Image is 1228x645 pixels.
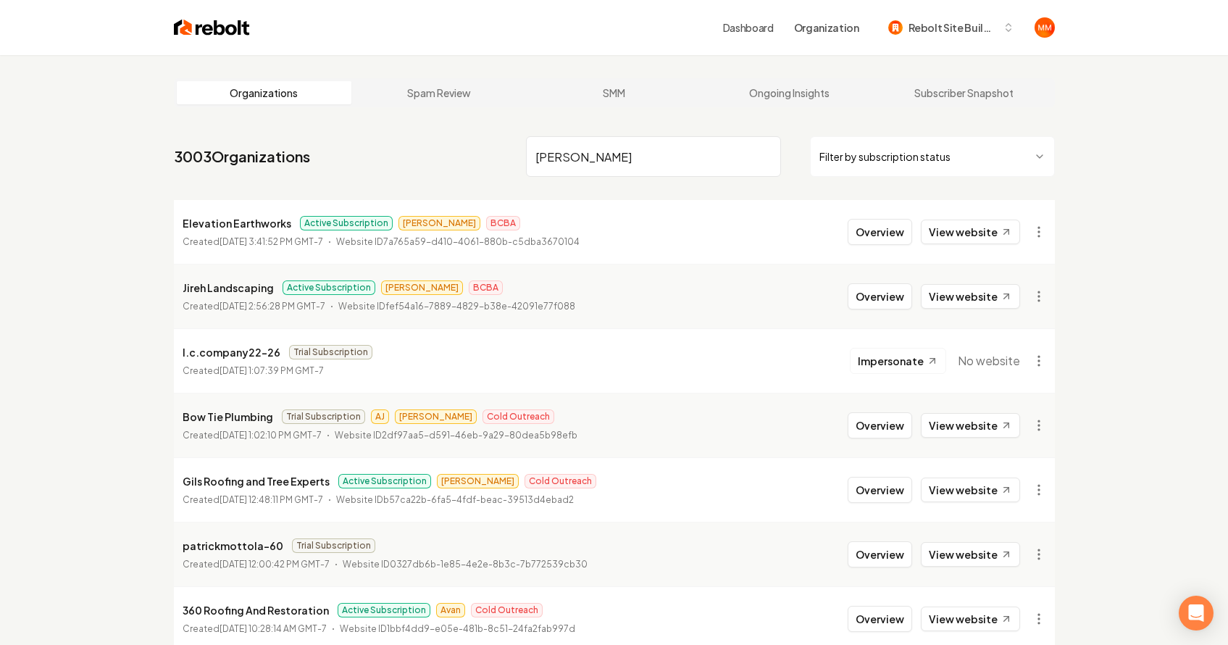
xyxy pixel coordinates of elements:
[437,474,519,488] span: [PERSON_NAME]
[177,81,352,104] a: Organizations
[183,215,291,232] p: Elevation Earthworks
[921,220,1020,244] a: View website
[183,557,330,572] p: Created
[183,279,274,296] p: Jireh Landscaping
[300,216,393,230] span: Active Subscription
[220,494,323,505] time: [DATE] 12:48:11 PM GMT-7
[921,284,1020,309] a: View website
[848,541,912,567] button: Overview
[183,428,322,443] p: Created
[526,136,781,177] input: Search by name or ID
[921,607,1020,631] a: View website
[877,81,1052,104] a: Subscriber Snapshot
[909,20,997,36] span: Rebolt Site Builder
[183,537,283,554] p: patrickmottola-60
[220,430,322,441] time: [DATE] 1:02:10 PM GMT-7
[340,622,575,636] p: Website ID 1bbf4dd9-e05e-481b-8c51-24fa2fab997d
[282,409,365,424] span: Trial Subscription
[220,365,324,376] time: [DATE] 1:07:39 PM GMT-7
[183,299,325,314] p: Created
[486,216,520,230] span: BCBA
[220,301,325,312] time: [DATE] 2:56:28 PM GMT-7
[483,409,554,424] span: Cold Outreach
[436,603,465,617] span: Avan
[958,352,1020,370] span: No website
[183,344,280,361] p: l.c.company22-26
[1179,596,1214,631] div: Open Intercom Messenger
[1035,17,1055,38] img: Matthew Meyer
[220,559,330,570] time: [DATE] 12:00:42 PM GMT-7
[469,280,503,295] span: BCBA
[471,603,543,617] span: Cold Outreach
[335,428,577,443] p: Website ID 2df97aa5-d591-46eb-9a29-80dea5b98efb
[371,409,389,424] span: AJ
[183,622,327,636] p: Created
[848,606,912,632] button: Overview
[848,219,912,245] button: Overview
[183,602,329,619] p: 360 Roofing And Restoration
[338,474,431,488] span: Active Subscription
[220,236,323,247] time: [DATE] 3:41:52 PM GMT-7
[848,477,912,503] button: Overview
[848,412,912,438] button: Overview
[921,542,1020,567] a: View website
[525,474,596,488] span: Cold Outreach
[921,478,1020,502] a: View website
[850,348,946,374] button: Impersonate
[183,493,323,507] p: Created
[888,20,903,35] img: Rebolt Site Builder
[848,283,912,309] button: Overview
[343,557,588,572] p: Website ID 0327db6b-1e85-4e2e-8b3c-7b772539cb30
[183,408,273,425] p: Bow Tie Plumbing
[336,493,574,507] p: Website ID b57ca22b-6fa5-4fdf-beac-39513d4ebad2
[183,364,324,378] p: Created
[395,409,477,424] span: [PERSON_NAME]
[183,473,330,490] p: Gils Roofing and Tree Experts
[283,280,375,295] span: Active Subscription
[336,235,580,249] p: Website ID 7a765a59-d410-4061-880b-c5dba3670104
[921,413,1020,438] a: View website
[381,280,463,295] span: [PERSON_NAME]
[220,623,327,634] time: [DATE] 10:28:14 AM GMT-7
[398,216,480,230] span: [PERSON_NAME]
[527,81,702,104] a: SMM
[858,354,924,368] span: Impersonate
[183,235,323,249] p: Created
[289,345,372,359] span: Trial Subscription
[338,299,575,314] p: Website ID fef54a16-7889-4829-b38e-42091e77f088
[174,17,250,38] img: Rebolt Logo
[723,20,774,35] a: Dashboard
[292,538,375,553] span: Trial Subscription
[174,146,310,167] a: 3003Organizations
[701,81,877,104] a: Ongoing Insights
[1035,17,1055,38] button: Open user button
[338,603,430,617] span: Active Subscription
[351,81,527,104] a: Spam Review
[785,14,868,41] button: Organization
